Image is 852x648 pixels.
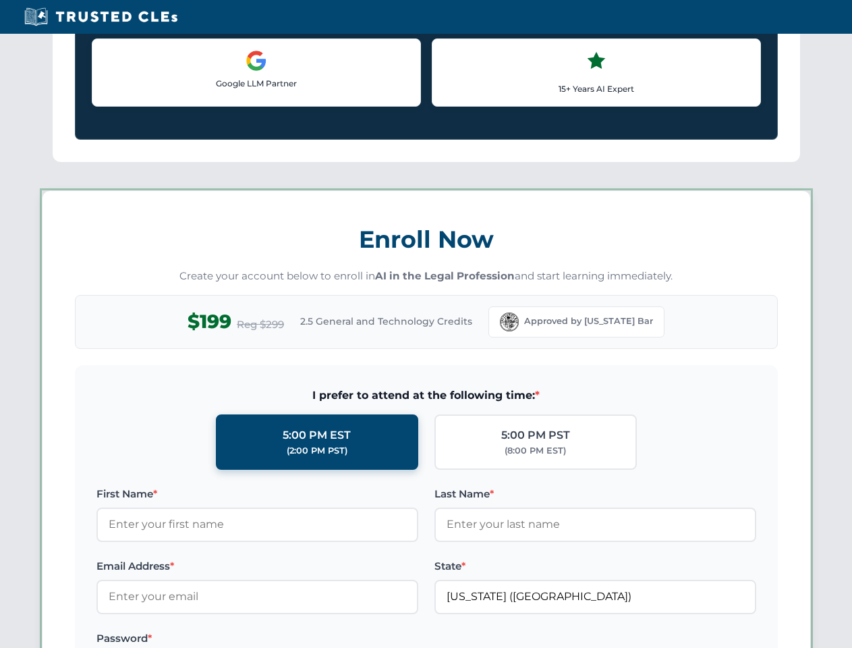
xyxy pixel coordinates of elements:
label: Password [96,630,418,647]
div: (2:00 PM PST) [287,444,347,458]
input: Florida (FL) [434,580,756,614]
span: 2.5 General and Technology Credits [300,314,472,329]
span: $199 [188,306,231,337]
div: 5:00 PM EST [283,427,351,444]
p: Google LLM Partner [103,77,409,90]
img: Florida Bar [500,313,519,331]
img: Trusted CLEs [20,7,181,27]
span: I prefer to attend at the following time: [96,387,756,404]
label: State [434,558,756,574]
p: Create your account below to enroll in and start learning immediately. [75,269,778,284]
img: Google [246,50,267,72]
div: (8:00 PM EST) [505,444,566,458]
strong: AI in the Legal Profession [375,269,515,282]
input: Enter your email [96,580,418,614]
div: 5:00 PM PST [501,427,570,444]
label: Email Address [96,558,418,574]
h3: Enroll Now [75,218,778,261]
input: Enter your last name [434,508,756,541]
span: Approved by [US_STATE] Bar [524,315,653,328]
label: First Name [96,486,418,502]
span: Reg $299 [237,317,284,333]
label: Last Name [434,486,756,502]
p: 15+ Years AI Expert [443,82,749,95]
input: Enter your first name [96,508,418,541]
